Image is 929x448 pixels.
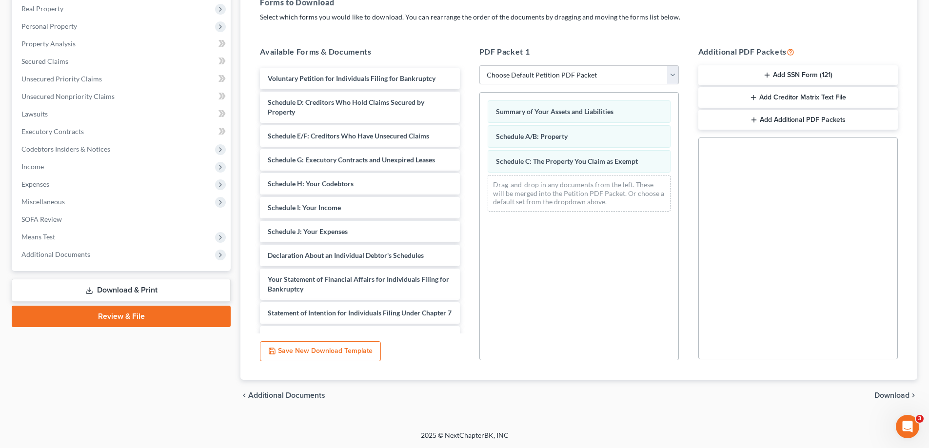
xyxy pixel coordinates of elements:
div: 2025 © NextChapterBK, INC [187,430,743,448]
span: Miscellaneous [21,197,65,206]
span: Codebtors Insiders & Notices [21,145,110,153]
a: Unsecured Nonpriority Claims [14,88,231,105]
span: Your Statement of Financial Affairs for Individuals Filing for Bankruptcy [268,275,449,293]
span: Schedule G: Executory Contracts and Unexpired Leases [268,156,435,164]
span: Declaration About an Individual Debtor's Schedules [268,251,424,259]
span: Unsecured Nonpriority Claims [21,92,115,100]
span: Unsecured Priority Claims [21,75,102,83]
a: Property Analysis [14,35,231,53]
span: Voluntary Petition for Individuals Filing for Bankruptcy [268,74,435,82]
span: Executory Contracts [21,127,84,136]
span: Schedule A/B: Property [496,132,568,140]
button: Save New Download Template [260,341,381,362]
button: Add Additional PDF Packets [698,110,898,130]
a: chevron_left Additional Documents [240,391,325,399]
a: Secured Claims [14,53,231,70]
i: chevron_left [240,391,248,399]
a: SOFA Review [14,211,231,228]
i: chevron_right [909,391,917,399]
span: Additional Documents [21,250,90,258]
span: SOFA Review [21,215,62,223]
span: Real Property [21,4,63,13]
span: Income [21,162,44,171]
span: Means Test [21,233,55,241]
span: Schedule H: Your Codebtors [268,179,354,188]
span: Statement of Intention for Individuals Filing Under Chapter 7 [268,309,452,317]
h5: Available Forms & Documents [260,46,459,58]
span: Chapter 7 Statement of Your Current Monthly Income and Means-Test Calculation [268,332,443,351]
h5: PDF Packet 1 [479,46,679,58]
span: Schedule E/F: Creditors Who Have Unsecured Claims [268,132,429,140]
span: Expenses [21,180,49,188]
span: 3 [916,415,924,423]
span: Schedule C: The Property You Claim as Exempt [496,157,638,165]
span: Schedule I: Your Income [268,203,341,212]
span: Download [874,391,909,399]
a: Unsecured Priority Claims [14,70,231,88]
a: Executory Contracts [14,123,231,140]
a: Review & File [12,306,231,327]
span: Schedule D: Creditors Who Hold Claims Secured by Property [268,98,424,116]
h5: Additional PDF Packets [698,46,898,58]
span: Secured Claims [21,57,68,65]
span: Lawsuits [21,110,48,118]
button: Download chevron_right [874,391,917,399]
p: Select which forms you would like to download. You can rearrange the order of the documents by dr... [260,12,898,22]
a: Download & Print [12,279,231,302]
button: Add SSN Form (121) [698,65,898,86]
a: Lawsuits [14,105,231,123]
span: Additional Documents [248,391,325,399]
span: Property Analysis [21,39,76,48]
div: Drag-and-drop in any documents from the left. These will be merged into the Petition PDF Packet. ... [488,175,671,212]
span: Summary of Your Assets and Liabilities [496,107,613,116]
button: Add Creditor Matrix Text File [698,87,898,108]
span: Schedule J: Your Expenses [268,227,348,235]
span: Personal Property [21,22,77,30]
iframe: Intercom live chat [896,415,919,438]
